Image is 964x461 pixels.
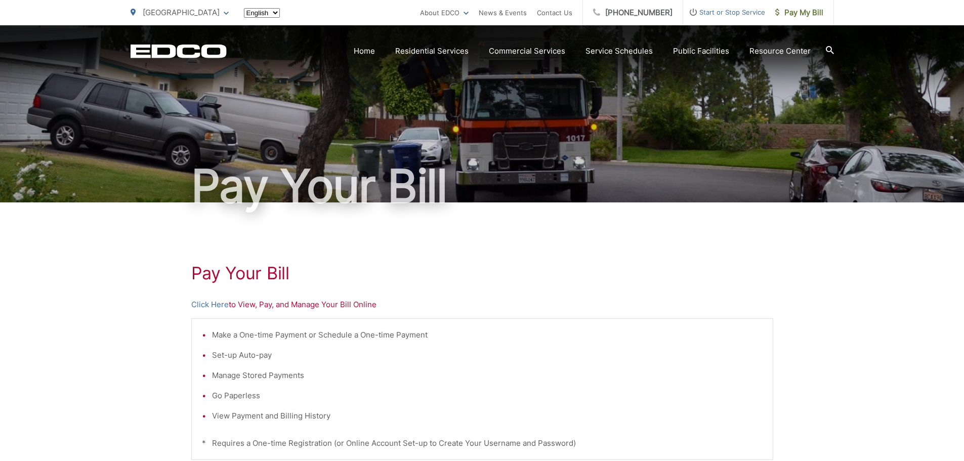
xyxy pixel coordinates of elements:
[212,390,763,402] li: Go Paperless
[479,7,527,19] a: News & Events
[191,299,229,311] a: Click Here
[244,8,280,18] select: Select a language
[585,45,653,57] a: Service Schedules
[489,45,565,57] a: Commercial Services
[354,45,375,57] a: Home
[395,45,469,57] a: Residential Services
[191,299,773,311] p: to View, Pay, and Manage Your Bill Online
[131,44,227,58] a: EDCD logo. Return to the homepage.
[212,349,763,361] li: Set-up Auto-pay
[673,45,729,57] a: Public Facilities
[212,369,763,382] li: Manage Stored Payments
[212,329,763,341] li: Make a One-time Payment or Schedule a One-time Payment
[131,161,834,212] h1: Pay Your Bill
[191,263,773,283] h1: Pay Your Bill
[202,437,763,449] p: * Requires a One-time Registration (or Online Account Set-up to Create Your Username and Password)
[775,7,823,19] span: Pay My Bill
[143,8,220,17] span: [GEOGRAPHIC_DATA]
[420,7,469,19] a: About EDCO
[537,7,572,19] a: Contact Us
[212,410,763,422] li: View Payment and Billing History
[749,45,811,57] a: Resource Center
